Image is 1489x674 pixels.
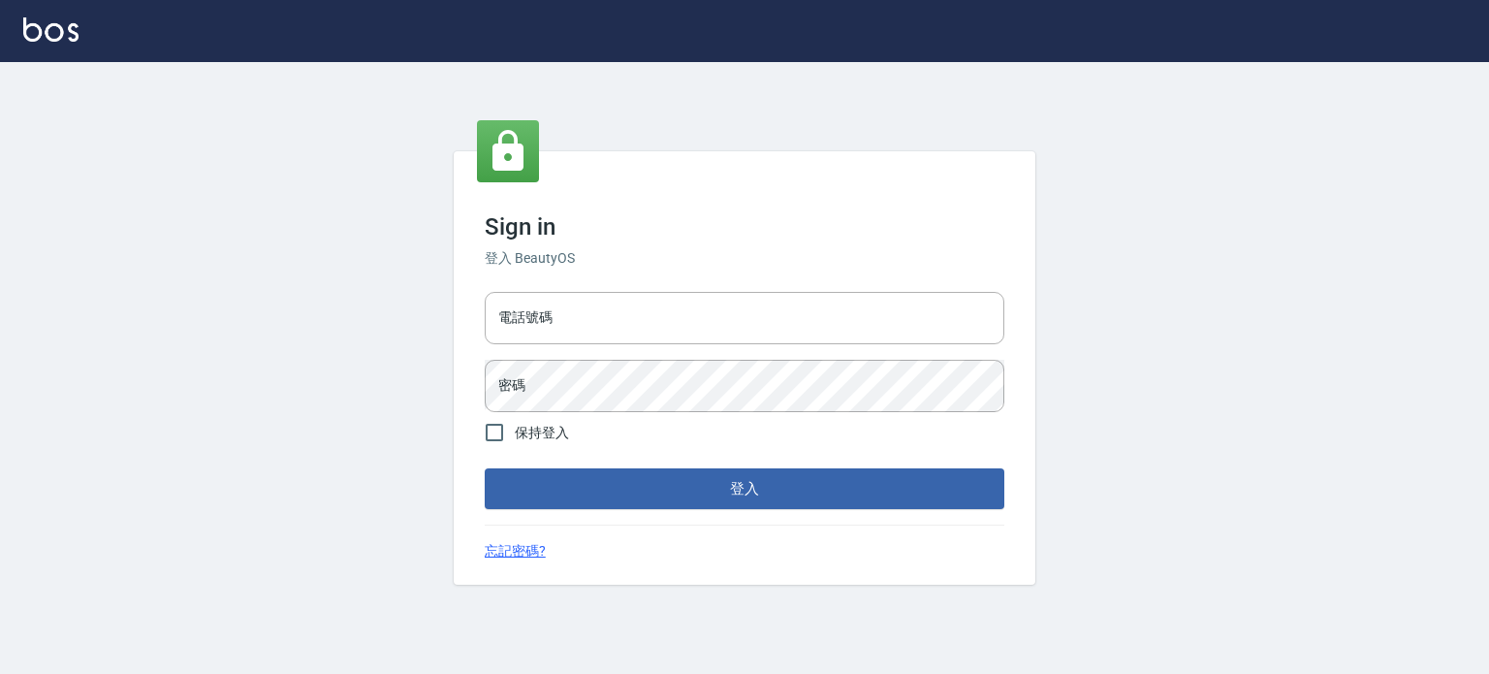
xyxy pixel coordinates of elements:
[485,468,1004,509] button: 登入
[485,213,1004,241] h3: Sign in
[23,17,79,42] img: Logo
[485,248,1004,269] h6: 登入 BeautyOS
[485,541,546,562] a: 忘記密碼?
[515,423,569,443] span: 保持登入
